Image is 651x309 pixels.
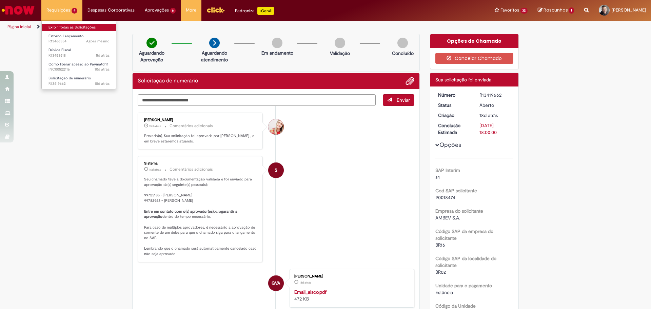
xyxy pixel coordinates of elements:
[392,50,414,57] p: Concluído
[544,7,568,13] span: Rascunhos
[500,7,519,14] span: Favoritos
[433,102,475,109] dt: Status
[86,39,110,44] span: Agora mesmo
[149,124,161,128] span: 15d atrás
[435,208,483,214] b: Empresa do solicitante
[435,77,491,83] span: Sua solicitação foi enviada
[435,53,514,64] button: Cancelar Chamado
[235,7,274,15] div: Padroniza
[257,7,274,15] p: +GenAi
[294,289,407,302] div: 472 KB
[435,242,445,248] span: BR16
[138,78,198,84] h2: Solicitação de numerário Histórico de tíquete
[479,122,511,136] div: [DATE] 18:00:00
[435,289,453,295] span: Estância
[48,34,84,39] span: Estorno Lançamento
[144,161,257,166] div: Sistema
[48,39,110,44] span: R13466354
[435,269,446,275] span: BR02
[479,92,511,98] div: R13419662
[520,8,528,14] span: 32
[299,281,311,285] time: 15/08/2025 08:48:51
[149,124,161,128] time: 18/08/2025 08:34:14
[135,50,168,63] p: Aguardando Aprovação
[5,21,429,33] ul: Trilhas de página
[272,275,280,291] span: GVA
[42,33,116,45] a: Aberto R13466354 : Estorno Lançamento
[48,76,91,81] span: Solicitação de numerário
[42,75,116,87] a: Aberto R13419662 : Solicitação de numerário
[96,53,110,58] span: 5d atrás
[268,275,284,291] div: Gabriel Vinicius Andrade Conceicao
[383,94,414,106] button: Enviar
[435,303,476,309] b: Código da Unidade
[330,50,350,57] p: Validação
[612,7,646,13] span: [PERSON_NAME]
[46,7,70,14] span: Requisições
[198,50,231,63] p: Aguardando atendimento
[96,53,110,58] time: 27/08/2025 16:20:11
[1,3,36,17] img: ServiceNow
[48,81,110,86] span: R13419662
[433,92,475,98] dt: Número
[569,7,574,14] span: 1
[275,162,277,178] span: S
[95,81,110,86] span: 18d atrás
[206,5,225,15] img: click_logo_yellow_360x200.png
[538,7,574,14] a: Rascunhos
[209,38,220,48] img: arrow-next.png
[479,112,498,118] span: 18d atrás
[261,50,293,56] p: Em andamento
[144,177,257,257] p: Seu chamado teve a documentação validada e foi enviado para aprovação da(s) seguinte(s) pessoa(s)...
[72,8,77,14] span: 4
[294,274,407,278] div: [PERSON_NAME]
[435,228,493,241] b: Código SAP da empresa do solicitante
[149,168,161,172] span: 16d atrás
[335,38,345,48] img: img-circle-grey.png
[430,34,519,48] div: Opções do Chamado
[144,209,238,219] b: garantir a aprovação
[479,112,511,119] div: 15/08/2025 08:49:06
[435,174,440,180] span: s4
[42,61,116,73] a: Aberto INC00522116 : Como liberar acesso ao Paymatch?
[435,167,460,173] b: SAP Interim
[48,67,110,72] span: INC00522116
[433,122,475,136] dt: Conclusão Estimada
[299,281,311,285] span: 18d atrás
[170,8,176,14] span: 6
[435,194,455,200] span: 90018474
[48,53,110,58] span: R13453518
[435,188,477,194] b: Cod SAP solicitante
[87,7,135,14] span: Despesas Corporativas
[149,168,161,172] time: 16/08/2025 12:38:55
[397,38,408,48] img: img-circle-grey.png
[268,162,284,178] div: System
[294,289,327,295] a: Email_alsco.pdf
[186,7,196,14] span: More
[86,39,110,44] time: 01/09/2025 08:49:21
[406,77,414,85] button: Adicionar anexos
[42,24,116,31] a: Exibir Todas as Solicitações
[479,112,498,118] time: 15/08/2025 08:49:06
[144,209,214,214] b: Entre em contato com o(s) aprovador(es)
[144,133,257,144] p: Prezado(a), Sua solicitação foi aprovada por [PERSON_NAME] , e em breve estaremos atuando.
[268,119,284,135] div: Mariana Coutinho Cavalcante
[397,97,410,103] span: Enviar
[144,118,257,122] div: [PERSON_NAME]
[95,81,110,86] time: 15/08/2025 08:49:07
[433,112,475,119] dt: Criação
[272,38,282,48] img: img-circle-grey.png
[48,62,108,67] span: Como liberar acesso ao Paymatch?
[435,255,496,268] b: Código SAP da localidade do solicitante
[145,7,169,14] span: Aprovações
[146,38,157,48] img: check-circle-green.png
[42,46,116,59] a: Aberto R13453518 : Dúvida Fiscal
[138,94,376,106] textarea: Digite sua mensagem aqui...
[7,24,31,30] a: Página inicial
[435,283,492,289] b: Unidade para o pagamento
[95,67,110,72] time: 22/08/2025 17:12:27
[95,67,110,72] span: 10d atrás
[479,102,511,109] div: Aberto
[170,167,213,172] small: Comentários adicionais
